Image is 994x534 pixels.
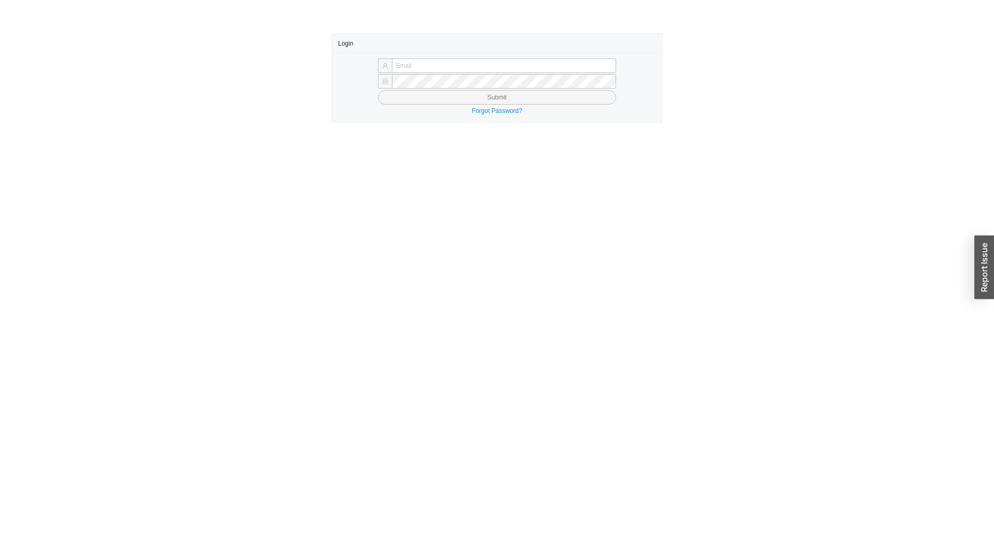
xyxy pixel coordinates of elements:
span: user [382,63,388,69]
input: Email [392,59,616,73]
div: Login [338,34,656,53]
a: Forgot Password? [472,107,522,114]
button: Submit [378,90,616,105]
span: lock [382,78,388,84]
